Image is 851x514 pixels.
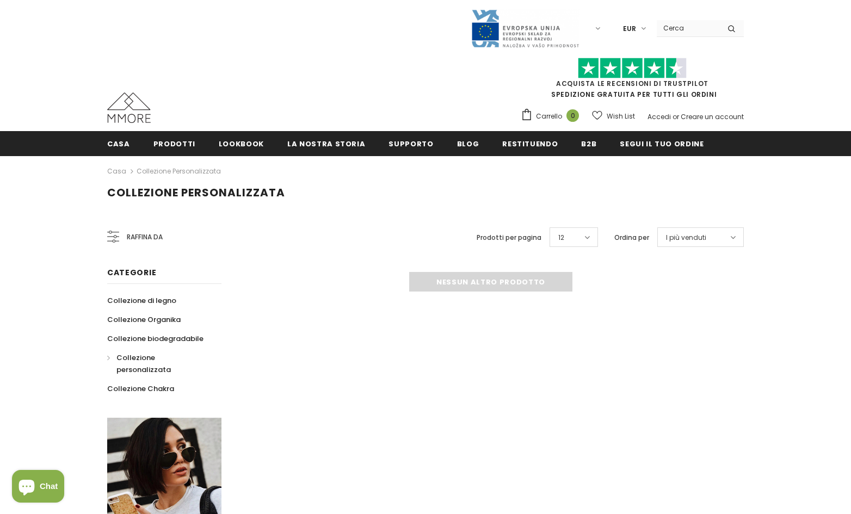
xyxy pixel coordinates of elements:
[521,108,584,125] a: Carrello 0
[556,79,708,88] a: Acquista le recensioni di TrustPilot
[219,131,264,156] a: Lookbook
[116,352,171,375] span: Collezione personalizzata
[388,131,433,156] a: supporto
[107,295,176,306] span: Collezione di legno
[107,139,130,149] span: Casa
[623,23,636,34] span: EUR
[153,139,195,149] span: Prodotti
[471,23,579,33] a: Javni Razpis
[107,185,285,200] span: Collezione personalizzata
[592,107,635,126] a: Wish List
[614,232,649,243] label: Ordina per
[107,329,203,348] a: Collezione biodegradabile
[127,231,163,243] span: Raffina da
[521,63,744,99] span: SPEDIZIONE GRATUITA PER TUTTI GLI ORDINI
[388,139,433,149] span: supporto
[107,348,209,379] a: Collezione personalizzata
[502,139,558,149] span: Restituendo
[457,131,479,156] a: Blog
[502,131,558,156] a: Restituendo
[107,267,156,278] span: Categorie
[673,112,679,121] span: or
[107,379,174,398] a: Collezione Chakra
[681,112,744,121] a: Creare un account
[287,139,365,149] span: La nostra storia
[578,58,687,79] img: Fidati di Pilot Stars
[287,131,365,156] a: La nostra storia
[9,470,67,505] inbox-online-store-chat: Shopify online store chat
[137,166,221,176] a: Collezione personalizzata
[107,131,130,156] a: Casa
[107,310,181,329] a: Collezione Organika
[107,291,176,310] a: Collezione di legno
[607,111,635,122] span: Wish List
[107,333,203,344] span: Collezione biodegradabile
[107,314,181,325] span: Collezione Organika
[477,232,541,243] label: Prodotti per pagina
[107,383,174,394] span: Collezione Chakra
[219,139,264,149] span: Lookbook
[457,139,479,149] span: Blog
[581,131,596,156] a: B2B
[657,20,719,36] input: Search Site
[153,131,195,156] a: Prodotti
[620,139,704,149] span: Segui il tuo ordine
[107,165,126,178] a: Casa
[647,112,671,121] a: Accedi
[620,131,704,156] a: Segui il tuo ordine
[107,92,151,123] img: Casi MMORE
[581,139,596,149] span: B2B
[566,109,579,122] span: 0
[471,9,579,48] img: Javni Razpis
[536,111,562,122] span: Carrello
[666,232,706,243] span: I più venduti
[558,232,564,243] span: 12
